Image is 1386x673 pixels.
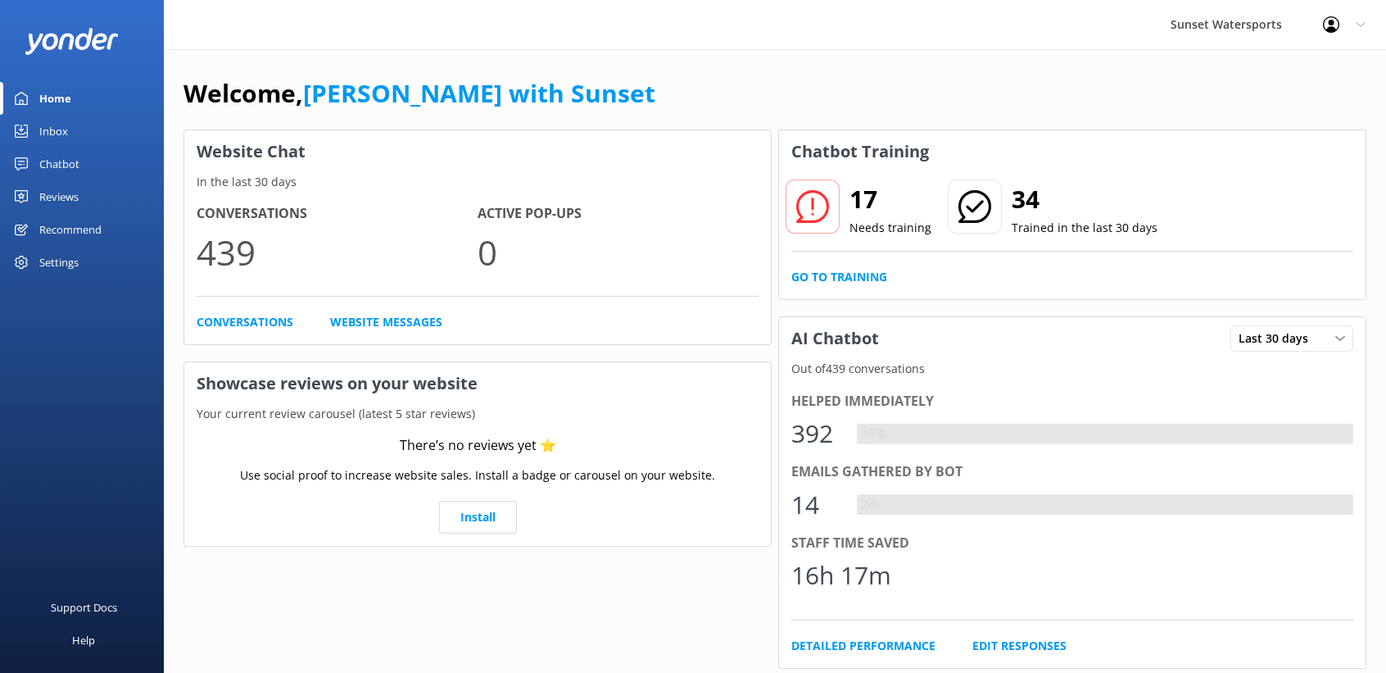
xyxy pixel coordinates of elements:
[39,82,71,115] div: Home
[791,556,891,595] div: 16h 17m
[197,203,478,225] h4: Conversations
[197,313,293,331] a: Conversations
[478,203,759,225] h4: Active Pop-ups
[330,313,442,331] a: Website Messages
[400,435,556,457] div: There’s no reviews yet ⭐
[39,246,79,279] div: Settings
[1239,330,1318,348] span: Last 30 days
[197,225,478,280] p: 439
[857,424,890,445] div: 89%
[25,28,119,55] img: yonder-white-logo.png
[183,74,655,113] h1: Welcome,
[791,637,935,655] a: Detailed Performance
[857,494,883,516] div: 3%
[791,268,887,286] a: Go to Training
[791,414,840,453] div: 392
[439,501,517,534] a: Install
[779,317,891,360] h3: AI Chatbot
[849,180,931,219] h2: 17
[184,130,771,173] h3: Website Chat
[72,624,95,657] div: Help
[478,225,759,280] p: 0
[779,360,1366,378] p: Out of 439 conversations
[791,391,1353,412] div: Helped immediately
[51,591,117,624] div: Support Docs
[791,485,840,525] div: 14
[184,405,771,423] p: Your current review carousel (latest 5 star reviews)
[184,362,771,405] h3: Showcase reviews on your website
[1012,180,1157,219] h2: 34
[779,130,941,173] h3: Chatbot Training
[791,462,1353,483] div: Emails gathered by bot
[972,637,1067,655] a: Edit Responses
[791,533,1353,554] div: Staff time saved
[39,148,79,180] div: Chatbot
[184,173,771,191] p: In the last 30 days
[240,466,715,484] p: Use social proof to increase website sales. Install a badge or carousel on your website.
[303,76,655,110] a: [PERSON_NAME] with Sunset
[39,180,79,213] div: Reviews
[849,219,931,237] p: Needs training
[39,213,102,246] div: Recommend
[1012,219,1157,237] p: Trained in the last 30 days
[39,115,68,148] div: Inbox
